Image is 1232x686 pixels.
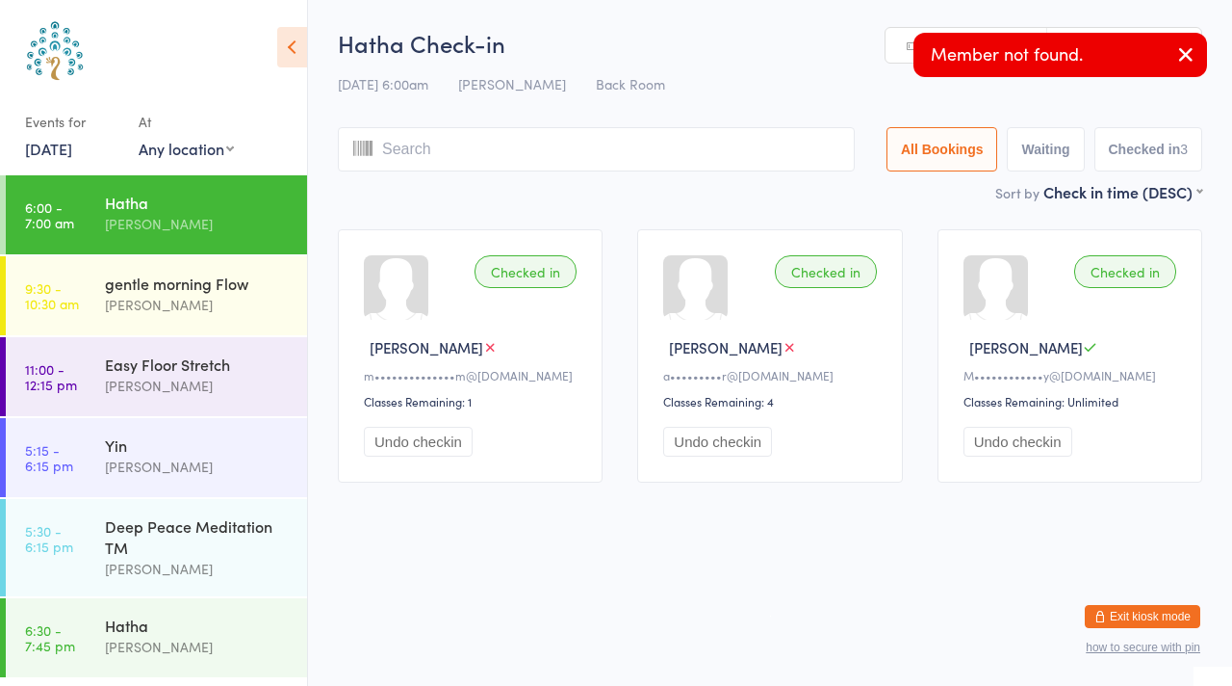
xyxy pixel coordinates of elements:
div: Checked in [475,255,577,288]
button: All Bookings [886,127,998,171]
span: [DATE] 6:00am [338,74,428,93]
a: 5:30 -6:15 pmDeep Peace Meditation TM[PERSON_NAME] [6,499,307,596]
div: [PERSON_NAME] [105,558,291,580]
div: Easy Floor Stretch [105,354,291,375]
div: Member not found. [913,33,1207,77]
div: [PERSON_NAME] [105,636,291,658]
button: how to secure with pin [1086,641,1200,654]
time: 5:15 - 6:15 pm [25,442,73,473]
div: Checked in [1074,255,1176,288]
time: 5:30 - 6:15 pm [25,523,73,554]
input: Search [338,127,855,171]
a: 9:30 -10:30 amgentle morning Flow[PERSON_NAME] [6,256,307,335]
span: Back Room [596,74,665,93]
div: Any location [139,138,234,159]
div: Classes Remaining: Unlimited [963,393,1182,409]
a: 6:30 -7:45 pmHatha[PERSON_NAME] [6,598,307,677]
time: 6:00 - 7:00 am [25,199,74,230]
div: Yin [105,435,291,456]
button: Checked in3 [1094,127,1203,171]
button: Undo checkin [963,427,1072,457]
a: 5:15 -6:15 pmYin[PERSON_NAME] [6,418,307,497]
div: Check in time (DESC) [1043,181,1202,202]
label: Sort by [995,183,1039,202]
div: [PERSON_NAME] [105,294,291,316]
div: gentle morning Flow [105,273,291,294]
div: [PERSON_NAME] [105,375,291,397]
time: 6:30 - 7:45 pm [25,622,75,653]
a: 6:00 -7:00 amHatha[PERSON_NAME] [6,175,307,254]
div: a•••••••••r@[DOMAIN_NAME] [663,367,882,383]
span: [PERSON_NAME] [969,337,1083,357]
div: Hatha [105,615,291,636]
time: 11:00 - 12:15 pm [25,361,77,392]
img: Australian School of Meditation & Yoga [19,14,91,87]
div: Checked in [775,255,877,288]
div: At [139,106,234,138]
span: [PERSON_NAME] [458,74,566,93]
span: [PERSON_NAME] [370,337,483,357]
div: Deep Peace Meditation TM [105,515,291,558]
div: [PERSON_NAME] [105,456,291,478]
button: Waiting [1007,127,1084,171]
div: Hatha [105,192,291,213]
div: M••••••••••••y@[DOMAIN_NAME] [963,367,1182,383]
div: m••••••••••••••m@[DOMAIN_NAME] [364,367,582,383]
div: Classes Remaining: 1 [364,393,582,409]
div: Classes Remaining: 4 [663,393,882,409]
div: Events for [25,106,119,138]
time: 9:30 - 10:30 am [25,280,79,311]
h2: Hatha Check-in [338,27,1202,59]
button: Undo checkin [364,427,473,457]
div: 3 [1180,142,1188,157]
a: 11:00 -12:15 pmEasy Floor Stretch[PERSON_NAME] [6,337,307,416]
button: Undo checkin [663,427,772,457]
button: Exit kiosk mode [1085,605,1200,628]
span: [PERSON_NAME] [669,337,783,357]
a: [DATE] [25,138,72,159]
div: [PERSON_NAME] [105,213,291,235]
